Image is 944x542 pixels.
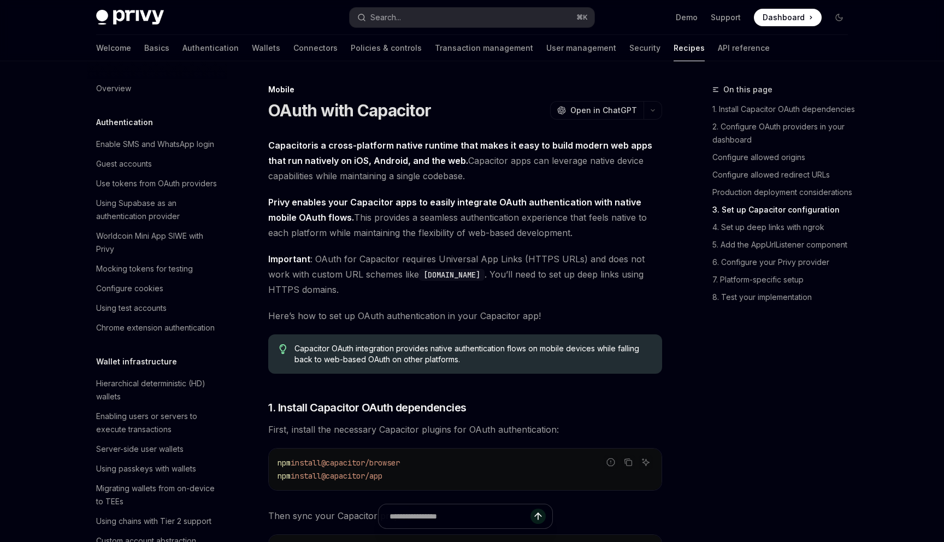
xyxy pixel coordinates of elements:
button: Open search [350,8,594,27]
a: API reference [718,35,770,61]
a: Recipes [674,35,705,61]
span: ⌘ K [576,13,588,22]
a: 6. Configure your Privy provider [712,254,857,271]
a: Configure allowed redirect URLs [712,166,857,184]
div: Use tokens from OAuth providers [96,177,217,190]
a: Using test accounts [87,298,227,318]
strong: Privy enables your Capacitor apps to easily integrate OAuth authentication with native mobile OAu... [268,197,641,223]
a: Policies & controls [351,35,422,61]
a: 2. Configure OAuth providers in your dashboard [712,118,857,149]
svg: Tip [279,344,287,354]
span: Open in ChatGPT [570,105,637,116]
a: 3. Set up Capacitor configuration [712,201,857,219]
div: Using chains with Tier 2 support [96,515,211,528]
a: Security [629,35,660,61]
div: Using passkeys with wallets [96,462,196,475]
span: This provides a seamless authentication experience that feels native to each platform while maint... [268,195,662,240]
a: Chrome extension authentication [87,318,227,338]
a: 8. Test your implementation [712,288,857,306]
a: Guest accounts [87,154,227,174]
a: Mocking tokens for testing [87,259,227,279]
span: 1. Install Capacitor OAuth dependencies [268,400,467,415]
span: @capacitor/app [321,471,382,481]
span: Here’s how to set up OAuth authentication in your Capacitor app! [268,308,662,323]
h5: Authentication [96,116,153,129]
a: Support [711,12,741,23]
a: Configure cookies [87,279,227,298]
strong: Important [268,254,310,264]
button: Send message [530,509,546,524]
button: Ask AI [639,455,653,469]
a: Welcome [96,35,131,61]
button: Copy the contents from the code block [621,455,635,469]
a: Demo [676,12,698,23]
div: Mobile [268,84,662,95]
a: Use tokens from OAuth providers [87,174,227,193]
button: Toggle dark mode [830,9,848,26]
span: Dashboard [763,12,805,23]
a: Migrating wallets from on-device to TEEs [87,479,227,511]
input: Ask a question... [390,504,530,528]
span: : OAuth for Capacitor requires Universal App Links (HTTPS URLs) and does not work with custom URL... [268,251,662,297]
h1: OAuth with Capacitor [268,101,431,120]
a: 4. Set up deep links with ngrok [712,219,857,236]
code: [DOMAIN_NAME] [419,269,485,281]
div: Migrating wallets from on-device to TEEs [96,482,221,508]
h5: Wallet infrastructure [96,355,177,368]
strong: is a cross-platform native runtime that makes it easy to build modern web apps that run natively ... [268,140,652,166]
div: Using test accounts [96,302,167,315]
a: Configure allowed origins [712,149,857,166]
a: 1. Install Capacitor OAuth dependencies [712,101,857,118]
span: install [291,471,321,481]
a: Using chains with Tier 2 support [87,511,227,531]
a: Enabling users or servers to execute transactions [87,406,227,439]
div: Server-side user wallets [96,443,184,456]
a: Worldcoin Mini App SIWE with Privy [87,226,227,259]
a: Overview [87,79,227,98]
span: First, install the necessary Capacitor plugins for OAuth authentication: [268,422,662,437]
span: On this page [723,83,772,96]
span: @capacitor/browser [321,458,400,468]
div: Guest accounts [96,157,152,170]
div: Configure cookies [96,282,163,295]
a: Using passkeys with wallets [87,459,227,479]
span: install [291,458,321,468]
span: npm [278,471,291,481]
a: Connectors [293,35,338,61]
span: Capacitor apps can leverage native device capabilities while maintaining a single codebase. [268,138,662,184]
a: Production deployment considerations [712,184,857,201]
a: Wallets [252,35,280,61]
a: Basics [144,35,169,61]
a: Server-side user wallets [87,439,227,459]
a: Hierarchical deterministic (HD) wallets [87,374,227,406]
a: Transaction management [435,35,533,61]
div: Enabling users or servers to execute transactions [96,410,221,436]
a: User management [546,35,616,61]
button: Report incorrect code [604,455,618,469]
a: Using Supabase as an authentication provider [87,193,227,226]
a: Enable SMS and WhatsApp login [87,134,227,154]
a: Authentication [182,35,239,61]
div: Hierarchical deterministic (HD) wallets [96,377,221,403]
a: Capacitor [268,140,311,151]
img: dark logo [96,10,164,25]
div: Enable SMS and WhatsApp login [96,138,214,151]
div: Worldcoin Mini App SIWE with Privy [96,229,221,256]
div: Search... [370,11,401,24]
button: Open in ChatGPT [550,101,644,120]
a: 5. Add the AppUrlListener component [712,236,857,254]
div: Mocking tokens for testing [96,262,193,275]
a: 7. Platform-specific setup [712,271,857,288]
div: Using Supabase as an authentication provider [96,197,221,223]
div: Overview [96,82,131,95]
a: Dashboard [754,9,822,26]
span: Capacitor OAuth integration provides native authentication flows on mobile devices while falling ... [294,343,651,365]
span: npm [278,458,291,468]
div: Chrome extension authentication [96,321,215,334]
